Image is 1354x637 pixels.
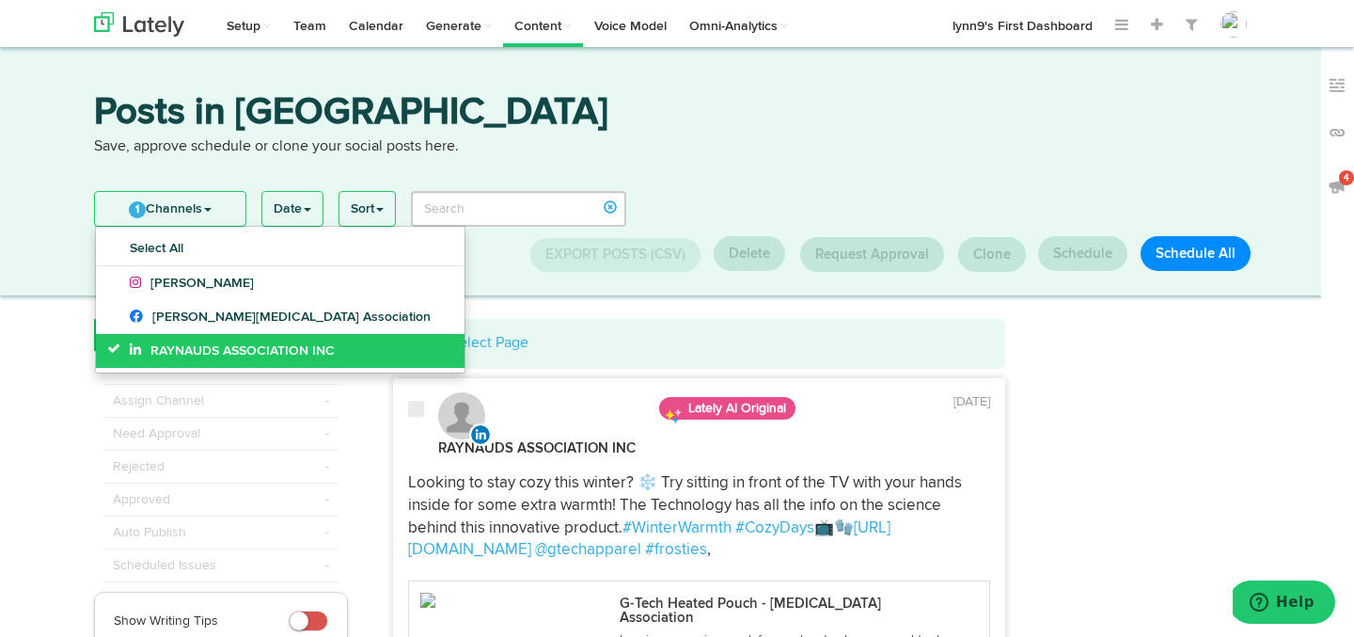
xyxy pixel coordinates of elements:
[735,520,814,536] a: #CozyDays
[262,192,323,226] a: Date
[450,336,528,351] a: Select Page
[113,457,165,476] span: Rejected
[800,237,944,272] button: Request Approval
[130,311,431,324] span: [PERSON_NAME][MEDICAL_DATA] Association
[113,523,186,542] span: Auto Publish
[958,237,1026,272] button: Clone
[620,597,943,625] p: G-Tech Heated Pouch - [MEDICAL_DATA] Association
[325,556,329,575] span: -
[438,441,636,455] strong: RAYNAUDS ASSOCIATION INC
[1328,123,1346,142] img: links_off.svg
[469,423,492,446] img: linkedin.svg
[113,391,204,410] span: Assign Channel
[411,191,626,227] input: Search
[530,238,701,272] button: Export Posts (CSV)
[130,277,254,290] span: [PERSON_NAME]
[325,523,329,542] span: -
[113,490,170,509] span: Approved
[339,192,395,226] a: Sort
[1328,177,1346,196] img: announcements_off.svg
[645,542,707,558] a: #frosties
[953,395,990,408] time: [DATE]
[94,136,1260,158] p: Save, approve schedule or clone your social posts here.
[95,192,245,226] a: 1Channels
[1328,76,1346,95] img: keywords_off.svg
[1233,581,1335,628] iframe: Opens a widget where you can find more information
[113,424,200,443] span: Need Approval
[664,406,683,425] img: sparkles.png
[113,556,216,575] span: Scheduled Issues
[1141,236,1251,271] button: Schedule All
[114,614,218,628] span: Show Writing Tips
[420,593,608,608] img: svgU4yklQ0yNadPsGoK8
[325,490,329,509] span: -
[130,344,335,358] span: RAYNAUDS ASSOCIATION INC
[815,247,929,262] span: Request Approval
[707,542,711,558] span: ,
[325,391,329,410] span: -
[973,247,1011,262] span: Clone
[535,542,641,558] a: @gtechapparel
[714,236,785,271] button: Delete
[814,520,854,536] span: 📺🧤
[622,520,732,536] a: #WinterWarmth
[659,397,795,420] span: Lately AI Original
[1220,11,1247,38] img: OhcUycdS6u5e6MDkMfFl
[96,231,464,265] a: Select All
[325,457,329,476] span: -
[94,12,184,37] img: logo_lately_bg_light.svg
[1339,170,1354,185] span: 4
[408,475,966,536] span: Looking to stay cozy this winter? ❄️ Try sitting in front of the TV with your hands inside for so...
[438,392,485,439] img: avatar_blank.jpg
[129,201,146,218] span: 1
[94,94,1260,136] h3: Posts in [GEOGRAPHIC_DATA]
[1038,236,1127,271] button: Schedule
[325,424,329,443] span: -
